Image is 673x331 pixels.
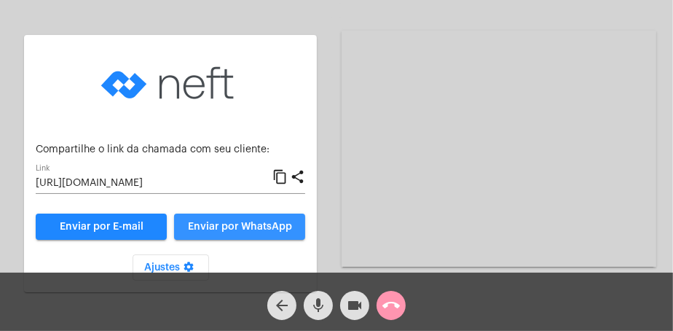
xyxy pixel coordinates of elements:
[310,297,327,314] mat-icon: mic
[273,297,291,314] mat-icon: arrow_back
[382,297,400,314] mat-icon: call_end
[180,261,197,279] mat-icon: settings
[144,262,197,273] span: Ajustes
[36,144,305,155] p: Compartilhe o link da chamada com seu cliente:
[133,254,209,281] button: Ajustes
[36,214,167,240] a: Enviar por E-mail
[188,222,292,232] span: Enviar por WhatsApp
[290,168,305,186] mat-icon: share
[174,214,305,240] button: Enviar por WhatsApp
[60,222,143,232] span: Enviar por E-mail
[346,297,363,314] mat-icon: videocam
[98,47,243,120] img: logo-neft-novo-2.png
[272,168,288,186] mat-icon: content_copy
